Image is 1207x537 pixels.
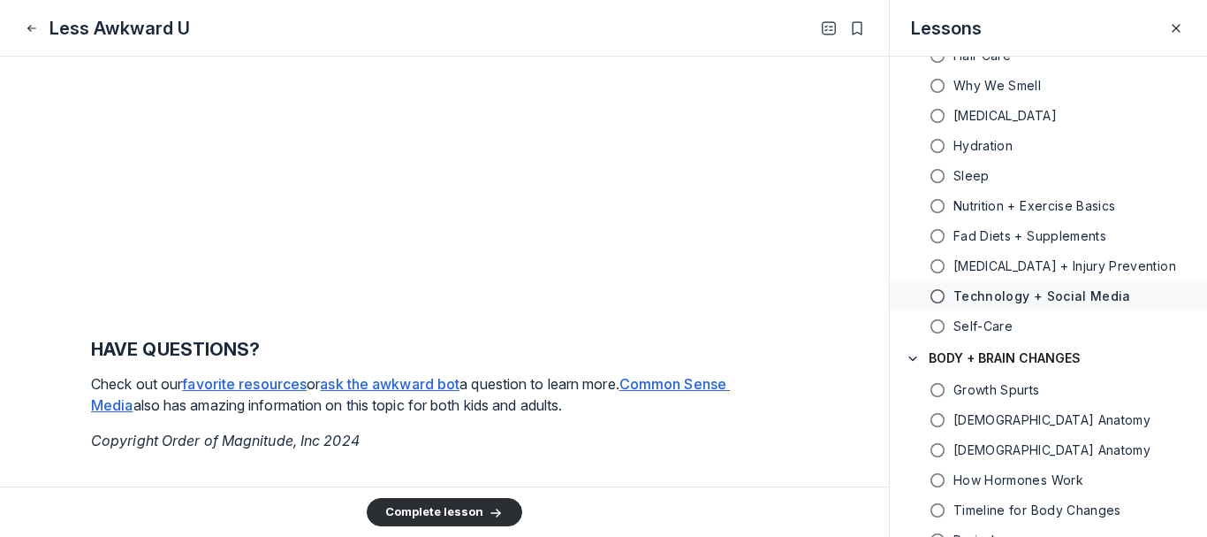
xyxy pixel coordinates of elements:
[890,72,1207,100] a: Why We Smell
[953,257,1176,275] span: Concussion + Injury Prevention
[818,18,839,39] button: Open Table of contents
[890,132,1207,160] a: Hydration
[953,197,1115,215] h5: Nutrition + Exercise Basics
[953,472,1083,489] h5: How Hormones Work
[953,441,1150,459] h5: [DEMOGRAPHIC_DATA] Anatomy
[890,406,1207,434] a: [DEMOGRAPHIC_DATA] Anatomy
[890,436,1207,464] a: [DEMOGRAPHIC_DATA] Anatomy
[953,107,1057,125] h5: [MEDICAL_DATA]
[953,257,1176,275] h5: [MEDICAL_DATA] + Injury Prevention
[890,222,1207,250] a: Fad Diets + Supplements
[890,162,1207,190] a: Sleep
[953,411,1150,429] span: Female Anatomy
[953,441,1150,459] span: Male Anatomy
[929,349,1081,367] h4: BODY + BRAIN CHANGES
[890,376,1207,404] a: Growth Spurts
[890,252,1207,280] a: [MEDICAL_DATA] + Injury Prevention
[1165,18,1187,39] button: Close
[367,498,522,526] button: Complete lesson
[953,318,1013,335] h5: Self-Care
[890,282,1207,311] a: Technology + Social Media
[953,107,1057,125] span: Skin Care
[182,375,307,393] a: favorite resources
[953,77,1041,95] h5: Why We Smell
[91,373,798,416] p: Check out our or a question to learn more. also has amazing information on this topic for both ki...
[49,16,190,41] h1: Less Awkward U
[890,102,1207,130] a: [MEDICAL_DATA]
[911,16,982,41] h3: Lessons
[953,167,990,185] h5: Sleep
[890,312,1207,341] a: Self-Care
[953,137,1013,155] h5: Hydration
[890,192,1207,220] a: Nutrition + Exercise Basics
[953,288,1131,305] h5: Technology + Social Media
[91,339,261,360] strong: HAVE QUESTIONS?
[890,466,1207,495] a: How Hormones Work
[953,411,1150,429] h5: [DEMOGRAPHIC_DATA] Anatomy
[890,341,1207,376] button: BODY + BRAIN CHANGES
[91,375,730,414] a: Common Sense Media
[91,432,360,449] em: Copyright Order of Magnitude, Inc 2024
[953,502,1121,519] h5: Timeline for Body Changes
[320,375,459,393] a: ask the awkward bot
[890,496,1207,525] a: Timeline for Body Changes
[953,227,1106,245] h5: Fad Diets + Supplements
[21,18,42,39] button: Close
[953,381,1040,399] h5: Growth Spurts
[846,18,868,39] button: Bookmarks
